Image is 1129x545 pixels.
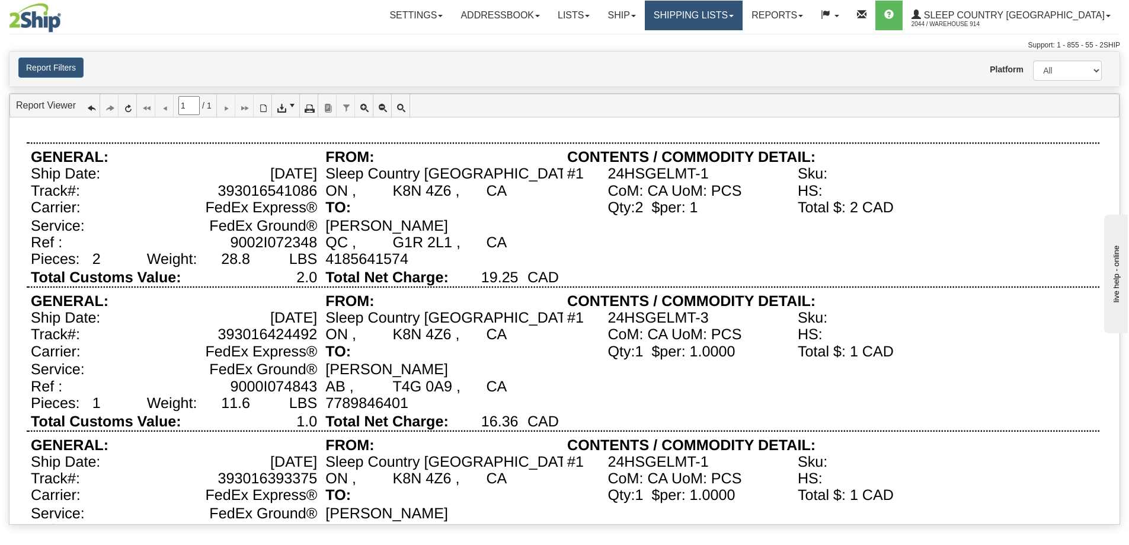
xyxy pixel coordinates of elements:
div: CAD [527,413,559,430]
div: Sku: [798,454,827,470]
div: HS: [798,327,823,343]
div: Qty:1 $per: 1.0000 [607,487,735,504]
div: HS: [798,183,823,199]
div: K8N 4Z6 , [392,183,459,199]
div: 19.25 [481,269,519,286]
a: Zoom Out [373,94,392,117]
div: Total Net Charge: [325,269,448,286]
a: Shipping lists [645,1,743,30]
div: FROM: [325,437,374,454]
div: Sleep Country [GEOGRAPHIC_DATA] [325,454,579,470]
div: GENERAL: [31,293,108,310]
div: 2.0 [296,269,317,286]
div: CONTENTS / COMMODITY DETAIL: [567,437,815,454]
div: CA [486,522,507,539]
div: Service: [31,506,85,522]
div: Ref : [31,378,62,395]
a: Export [272,94,300,117]
div: FROM: [325,149,374,166]
a: Report Viewer [16,100,76,110]
a: Toggle Print Preview [254,94,272,117]
div: 393016541086 [218,183,318,199]
div: Qty:1 $per: 1.0000 [607,343,735,360]
div: 11.6 [221,395,250,412]
div: TO: [325,199,351,216]
div: Total $: 1 CAD [798,343,894,360]
div: FedEx Express® [205,487,317,504]
a: Toggle FullPage/PageWidth [392,94,410,117]
div: AB , [325,378,353,395]
div: CoM: CA UoM: PCS [607,327,741,343]
div: CA [486,183,507,199]
div: ON , [325,471,356,487]
div: 9000I077247 [231,522,318,539]
div: AB , [325,522,353,539]
div: Support: 1 - 855 - 55 - 2SHIP [9,40,1120,50]
div: Track#: [31,183,80,199]
div: T0M 2A0 , [392,522,461,539]
div: live help - online [9,10,110,19]
div: [PERSON_NAME] [325,218,448,234]
iframe: chat widget [1102,212,1128,333]
div: Weight: [147,395,197,412]
span: / [202,100,204,111]
div: 4185641574 [325,251,408,268]
div: K8N 4Z6 , [392,327,459,343]
a: Refresh [119,94,137,117]
div: CoM: CA UoM: PCS [607,183,741,199]
div: FedEx Express® [205,343,317,360]
div: GENERAL: [31,149,108,166]
div: Carrier: [31,199,81,216]
div: Ship Date: [31,166,100,183]
img: logo2044.jpg [9,3,61,33]
div: FedEx Ground® [209,362,317,378]
div: #1 [567,454,584,470]
div: Service: [31,218,85,234]
div: QC , [325,234,356,251]
div: TO: [325,343,351,360]
div: CA [486,327,507,343]
div: 1 [92,395,101,412]
div: [DATE] [270,454,317,470]
div: [DATE] [270,310,317,327]
div: Ship Date: [31,454,100,470]
div: Pieces: [31,395,79,412]
div: 393016424492 [218,327,318,343]
div: Sleep Country [GEOGRAPHIC_DATA] [325,166,579,183]
div: Total $: 1 CAD [798,487,894,504]
div: Sku: [798,310,827,327]
div: 2 [92,251,101,268]
div: 24HSGELMT-1 [607,166,708,183]
a: Navigate Backward [82,94,100,117]
div: FedEx Ground® [209,218,317,234]
div: Track#: [31,471,80,487]
a: Zoom In [355,94,373,117]
div: TO: [325,487,351,504]
div: 1.0 [296,413,317,430]
div: [DATE] [270,166,317,183]
a: Ship [599,1,644,30]
div: 7789846401 [325,395,408,412]
div: 9002I072348 [231,234,318,251]
div: Ref : [31,234,62,251]
div: Weight: [147,251,197,268]
span: Sleep Country [GEOGRAPHIC_DATA] [921,10,1105,20]
div: GENERAL: [31,437,108,454]
div: Ship Date: [31,310,100,327]
a: Settings [380,1,452,30]
div: ON , [325,183,356,199]
div: 16.36 [481,413,519,430]
div: Carrier: [31,343,81,360]
span: 1 [207,100,212,111]
a: Addressbook [452,1,549,30]
div: T4G 0A9 , [392,378,460,395]
div: K8N 4Z6 , [392,471,459,487]
span: 2044 / Warehouse 914 [911,18,1000,30]
div: 28.8 [221,251,250,268]
div: ON , [325,327,356,343]
div: Track#: [31,327,80,343]
div: Total $: 2 CAD [798,199,894,216]
div: FedEx Ground® [209,506,317,522]
div: Carrier: [31,487,81,504]
div: 9000I074843 [231,378,318,395]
